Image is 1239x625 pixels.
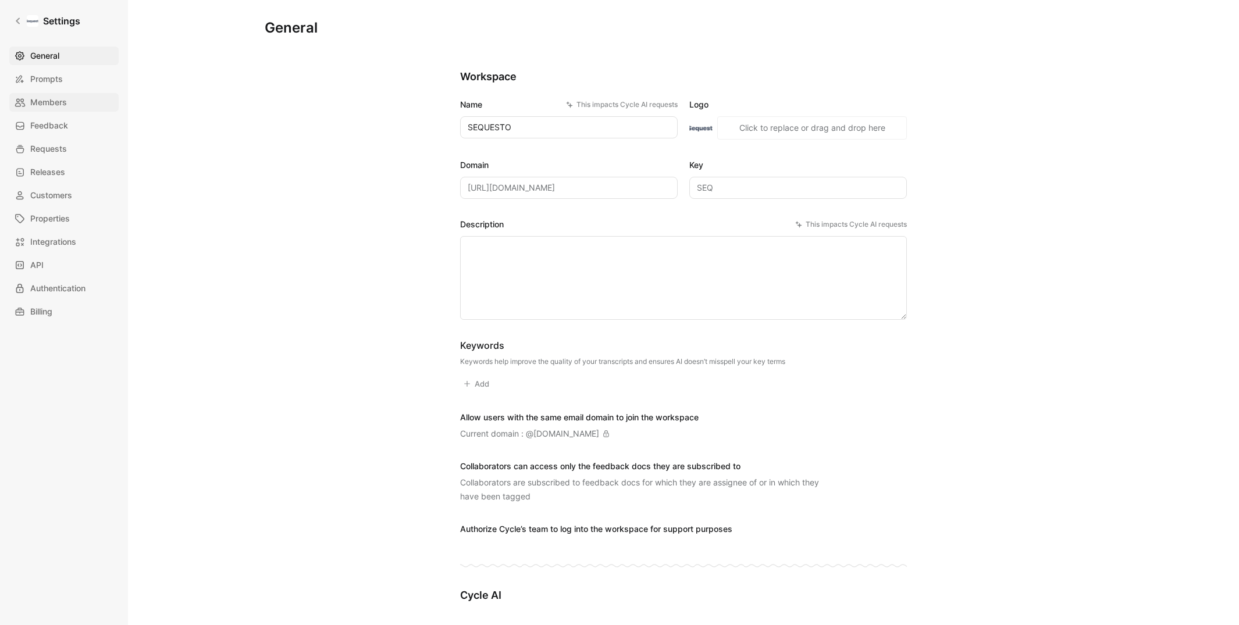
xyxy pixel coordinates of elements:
a: General [9,47,119,65]
label: Domain [460,158,678,172]
a: Feedback [9,116,119,135]
a: Requests [9,140,119,158]
span: Releases [30,165,65,179]
label: Logo [689,98,907,112]
span: Feedback [30,119,68,133]
button: Click to replace or drag and drop here [717,116,907,140]
a: Prompts [9,70,119,88]
a: Integrations [9,233,119,251]
span: Customers [30,188,72,202]
a: API [9,256,119,274]
h1: General [265,19,318,37]
h2: Workspace [460,70,907,84]
div: Collaborators can access only the feedback docs they are subscribed to [460,459,832,473]
span: API [30,258,44,272]
label: Key [689,158,907,172]
img: logo [689,116,713,140]
span: Requests [30,142,67,156]
span: Properties [30,212,70,226]
div: Keywords help improve the quality of your transcripts and ensures AI doesn’t misspell your key terms [460,357,785,366]
span: General [30,49,59,63]
div: Authorize Cycle’s team to log into the workspace for support purposes [460,522,732,536]
h2: Cycle AI [460,588,907,602]
span: Members [30,95,67,109]
a: Properties [9,209,119,228]
a: Billing [9,302,119,321]
span: Authentication [30,281,86,295]
div: Keywords [460,338,785,352]
span: Billing [30,305,52,319]
div: This impacts Cycle AI requests [795,219,907,230]
div: Current domain : @ [460,427,610,441]
a: Members [9,93,119,112]
span: Prompts [30,72,63,86]
a: Authentication [9,279,119,298]
h1: Settings [43,14,80,28]
a: Releases [9,163,119,181]
button: Add [460,376,494,392]
a: Settings [9,9,85,33]
div: [DOMAIN_NAME] [533,427,599,441]
label: Name [460,98,678,112]
input: Some placeholder [460,177,678,199]
div: Allow users with the same email domain to join the workspace [460,410,699,424]
div: This impacts Cycle AI requests [566,99,678,110]
a: Customers [9,186,119,205]
label: Description [460,217,907,231]
span: Integrations [30,235,76,249]
div: Collaborators are subscribed to feedback docs for which they are assignee of or in which they hav... [460,476,832,503]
